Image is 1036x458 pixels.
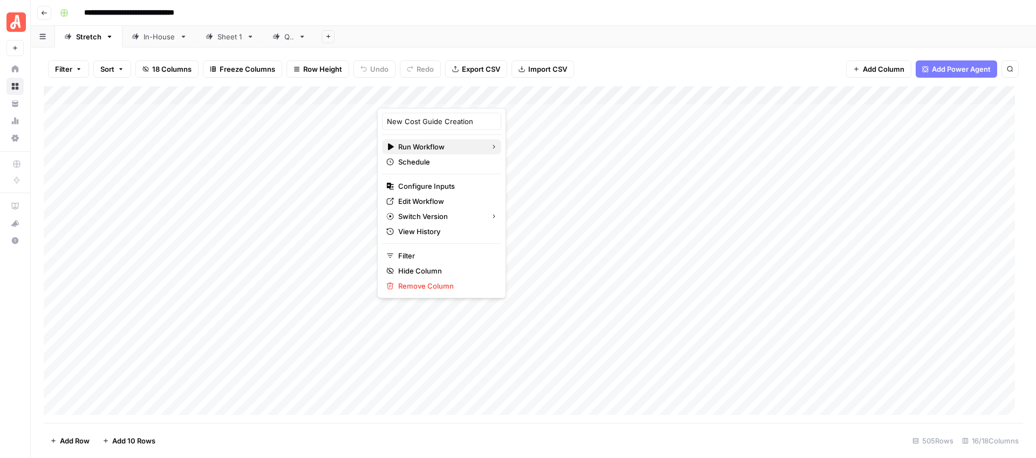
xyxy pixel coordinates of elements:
span: View History [398,226,493,237]
button: Workspace: Angi [6,9,24,36]
div: 16/18 Columns [958,432,1023,449]
span: Add Power Agent [932,64,991,74]
span: 18 Columns [152,64,192,74]
span: Hide Column [398,265,493,276]
button: What's new? [6,215,24,232]
a: Settings [6,129,24,147]
button: Help + Support [6,232,24,249]
a: AirOps Academy [6,197,24,215]
span: Redo [417,64,434,74]
span: Row Height [303,64,342,74]
button: Sort [93,60,131,78]
span: Filter [398,250,493,261]
div: QA [284,31,294,42]
button: Redo [400,60,441,78]
a: Browse [6,78,24,95]
button: Add Row [44,432,96,449]
a: Home [6,60,24,78]
span: Export CSV [462,64,500,74]
span: Undo [370,64,388,74]
button: Export CSV [445,60,507,78]
a: In-House [122,26,196,47]
div: Stretch [76,31,101,42]
span: Configure Inputs [398,181,493,192]
span: Edit Workflow [398,196,493,207]
div: 505 Rows [908,432,958,449]
button: Add Column [846,60,911,78]
button: Import CSV [512,60,574,78]
span: Schedule [398,156,493,167]
span: Run Workflow [398,141,482,152]
span: Remove Column [398,281,493,291]
a: Usage [6,112,24,129]
span: Sort [100,64,114,74]
a: Stretch [55,26,122,47]
span: Freeze Columns [220,64,275,74]
button: Add 10 Rows [96,432,162,449]
span: Filter [55,64,72,74]
span: Add Row [60,435,90,446]
div: Sheet 1 [217,31,242,42]
button: Filter [48,60,89,78]
button: Freeze Columns [203,60,282,78]
span: Import CSV [528,64,567,74]
a: Sheet 1 [196,26,263,47]
button: Add Power Agent [916,60,997,78]
div: What's new? [7,215,23,231]
img: Angi Logo [6,12,26,32]
div: In-House [144,31,175,42]
button: Undo [353,60,396,78]
a: Your Data [6,95,24,112]
button: Row Height [287,60,349,78]
span: Add Column [863,64,904,74]
a: QA [263,26,315,47]
span: Add 10 Rows [112,435,155,446]
button: 18 Columns [135,60,199,78]
span: Switch Version [398,211,482,222]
